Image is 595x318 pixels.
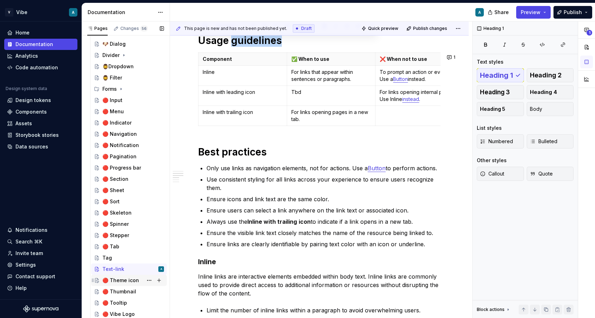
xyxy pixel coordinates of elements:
[120,26,148,31] div: Changes
[15,52,38,59] div: Analytics
[6,86,47,91] div: Design system data
[91,185,167,196] a: 🔴 Sheet
[102,85,117,93] div: Forms
[4,236,77,247] button: Search ⌘K
[91,72,167,83] a: 🧔‍♂️ Filter
[207,306,441,314] p: Limit the number of inline links within a paragraph to avoid overwhelming users.
[527,102,574,116] button: Body
[91,275,167,286] a: 🔴 Theme icon
[203,56,283,63] p: Component
[477,85,524,99] button: Heading 3
[23,305,58,312] a: Supernova Logo
[527,134,574,148] button: Bulleted
[102,187,124,194] div: 🔴 Sheet
[527,167,574,181] button: Quote
[4,248,77,259] a: Invite team
[88,9,154,16] div: Documentation
[477,125,502,132] div: List styles
[4,129,77,141] a: Storybook stories
[102,311,135,318] div: 🔴 Vibe Logo
[480,138,513,145] span: Numbered
[477,305,511,314] div: Block actions
[102,254,112,261] div: Tag
[102,131,137,138] div: 🔴 Navigation
[91,286,167,297] a: 🔴 Thumbnail
[484,6,513,19] button: Share
[477,134,524,148] button: Numbered
[380,89,460,103] p: For links opening internal pages. Use Inline .
[478,9,481,15] div: A
[102,164,141,171] div: 🔴 Progress bar
[368,26,398,31] span: Quick preview
[15,41,53,48] div: Documentation
[454,55,455,60] span: 1
[203,89,283,96] p: Inline with leading icon
[91,263,167,275] a: Text-linkA
[15,238,42,245] div: Search ⌘K
[530,89,557,96] span: Heading 4
[291,69,371,83] p: For links that appear within sentences or paragraphs.
[587,30,592,36] span: 1
[91,241,167,252] a: 🔴 Tab
[207,175,441,192] p: Use consistent styling for all links across your experience to ensure users recognize them.
[4,141,77,152] a: Data sources
[140,26,148,31] span: 56
[4,95,77,106] a: Design tokens
[160,266,162,273] div: A
[91,140,167,151] a: 🔴 Notification
[445,52,458,62] button: 1
[494,9,509,16] span: Share
[15,227,48,234] div: Notifications
[91,83,167,95] div: Forms
[102,63,134,70] div: 🧔‍♂️Dropdown
[91,252,167,263] a: Tag
[91,207,167,218] a: 🔴 Skeleton
[4,62,77,73] a: Code automation
[4,224,77,236] button: Notifications
[516,6,551,19] button: Preview
[15,97,51,104] div: Design tokens
[530,170,553,177] span: Quote
[15,132,59,139] div: Storybook stories
[102,299,127,306] div: 🔴 Tooltip
[102,198,120,205] div: 🔴 Sort
[102,221,129,228] div: 🔴 Spinner
[530,138,557,145] span: Bulleted
[4,271,77,282] button: Contact support
[299,218,311,225] strong: icon
[4,259,77,271] a: Settings
[102,142,139,149] div: 🔴 Notification
[102,176,128,183] div: 🔴 Section
[291,56,371,63] p: ✅ When to use
[480,106,505,113] span: Heading 5
[102,119,132,126] div: 🔴 Indicator
[184,26,287,31] span: This page is new and has not been published yet.
[102,40,126,47] div: 🐶 Dialog
[4,50,77,62] a: Analytics
[477,157,507,164] div: Other styles
[198,146,441,158] h1: Best practices
[102,153,137,160] div: 🔴 Pagination
[380,69,460,83] p: To prompt an action or event. Use a instead.
[207,229,441,237] p: Ensure the visible link text closely matches the name of the resource being linked to.
[15,64,58,71] div: Code automation
[247,218,297,225] strong: Inline with trailing
[207,206,441,215] p: Ensure users can select a link anywhere on the link text or associated icon.
[207,164,441,172] p: Only use links as navigation elements, not for actions. Use a to perform actions.
[4,39,77,50] a: Documentation
[91,230,167,241] a: 🔴 Stepper
[102,97,122,104] div: 🔴 Input
[102,108,124,115] div: 🔴 Menu
[91,218,167,230] a: 🔴 Spinner
[91,196,167,207] a: 🔴 Sort
[91,117,167,128] a: 🔴 Indicator
[15,273,55,280] div: Contact support
[291,89,371,96] p: Tbd
[15,143,48,150] div: Data sources
[91,61,167,72] a: 🧔‍♂️Dropdown
[72,9,75,15] div: A
[91,128,167,140] a: 🔴 Navigation
[368,165,386,172] a: Button
[198,272,441,298] p: Inline links are interactive elements embedded within body text. Inline links are commonly used t...
[102,243,119,250] div: 🔴 Tab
